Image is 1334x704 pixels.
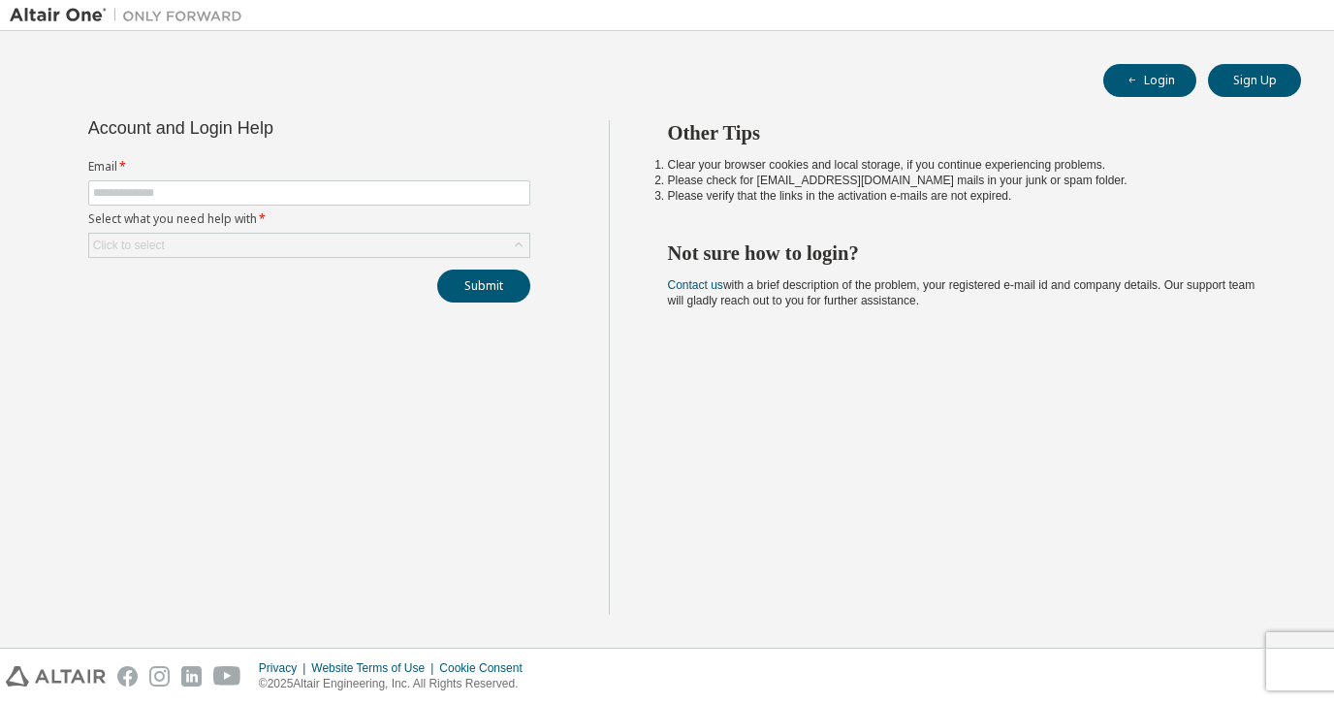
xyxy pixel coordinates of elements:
img: altair_logo.svg [6,666,106,687]
p: © 2025 Altair Engineering, Inc. All Rights Reserved. [259,676,534,692]
button: Sign Up [1208,64,1301,97]
a: Contact us [668,278,723,292]
div: Website Terms of Use [311,660,439,676]
li: Please verify that the links in the activation e-mails are not expired. [668,188,1267,204]
div: Click to select [93,238,165,253]
label: Select what you need help with [88,211,530,227]
img: youtube.svg [213,666,241,687]
img: linkedin.svg [181,666,202,687]
img: Altair One [10,6,252,25]
div: Account and Login Help [88,120,442,136]
div: Click to select [89,234,529,257]
h2: Other Tips [668,120,1267,145]
div: Cookie Consent [439,660,533,676]
h2: Not sure how to login? [668,240,1267,266]
button: Login [1103,64,1196,97]
img: facebook.svg [117,666,138,687]
li: Please check for [EMAIL_ADDRESS][DOMAIN_NAME] mails in your junk or spam folder. [668,173,1267,188]
li: Clear your browser cookies and local storage, if you continue experiencing problems. [668,157,1267,173]
div: Privacy [259,660,311,676]
span: with a brief description of the problem, your registered e-mail id and company details. Our suppo... [668,278,1255,307]
button: Submit [437,270,530,303]
label: Email [88,159,530,175]
img: instagram.svg [149,666,170,687]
